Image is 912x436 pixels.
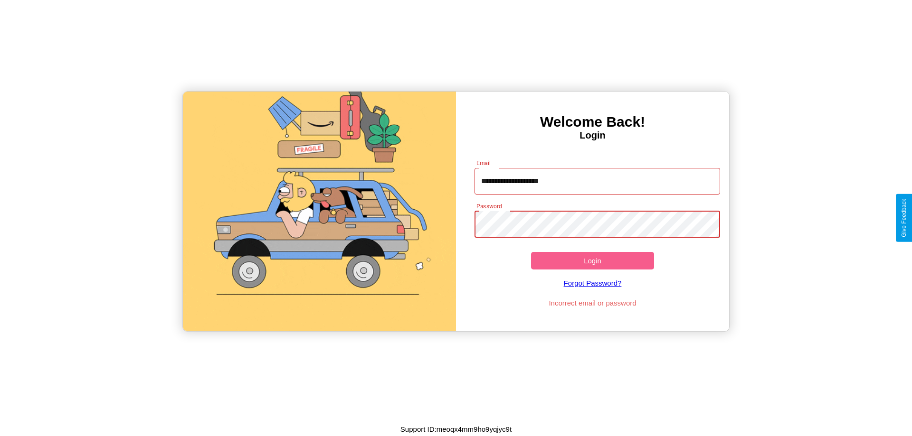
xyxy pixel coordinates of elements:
[456,114,729,130] h3: Welcome Back!
[183,92,456,331] img: gif
[456,130,729,141] h4: Login
[400,423,512,436] p: Support ID: meoqx4mm9ho9yqjyc9t
[470,297,716,309] p: Incorrect email or password
[531,252,654,269] button: Login
[476,159,491,167] label: Email
[470,269,716,297] a: Forgot Password?
[476,202,502,210] label: Password
[901,199,907,237] div: Give Feedback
